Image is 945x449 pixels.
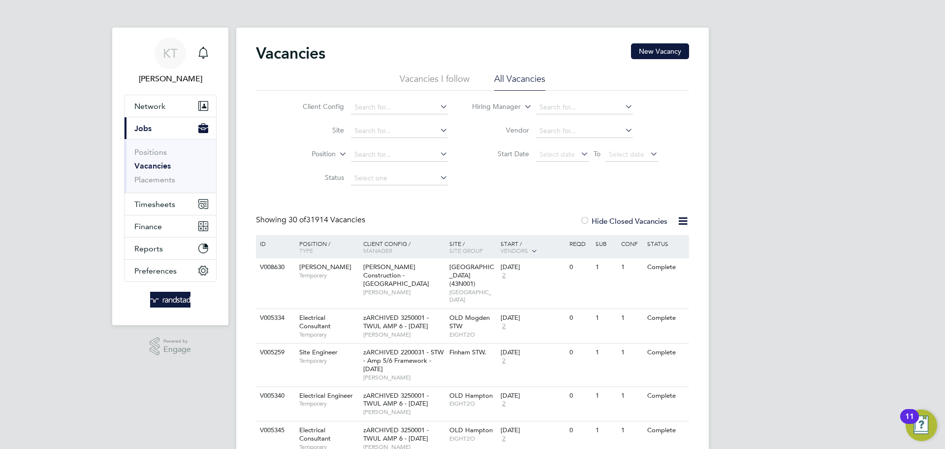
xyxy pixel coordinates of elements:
span: Finham STW. [449,348,486,356]
span: Electrical Consultant [299,313,331,330]
label: Hide Closed Vacancies [580,216,667,226]
div: 1 [593,309,619,327]
label: Site [287,126,344,135]
div: 1 [593,387,619,405]
div: Conf [619,235,644,252]
div: ID [257,235,292,252]
div: 0 [567,309,593,327]
span: Electrical Engineer [299,391,353,400]
label: Vendor [472,126,529,135]
nav: Main navigation [112,28,228,325]
div: Complete [645,309,688,327]
span: Reports [134,244,163,253]
span: 2 [501,357,507,365]
div: Reqd [567,235,593,252]
span: 2 [501,435,507,443]
div: 1 [619,387,644,405]
div: Complete [645,344,688,362]
div: [DATE] [501,263,565,272]
label: Client Config [287,102,344,111]
input: Search for... [536,124,633,138]
button: New Vacancy [631,43,689,59]
div: Sub [593,235,619,252]
span: Type [299,246,313,254]
span: OLD Mogden STW [449,313,490,330]
div: Jobs [125,139,216,193]
div: 1 [593,421,619,440]
input: Select one [351,172,448,185]
span: 2 [501,272,507,280]
div: [DATE] [501,426,565,435]
div: 1 [593,258,619,276]
label: Position [279,149,336,159]
div: 0 [567,387,593,405]
span: zARCHIVED 2200031 - STW - Amp 5/6 Framework - [DATE] [363,348,444,373]
span: Preferences [134,266,177,276]
span: Temporary [299,400,358,408]
span: [PERSON_NAME] [363,288,444,296]
span: Select date [609,150,644,159]
input: Search for... [351,101,448,114]
a: KT[PERSON_NAME] [124,37,217,85]
span: Site Group [449,246,483,254]
button: Preferences [125,260,216,281]
span: zARCHIVED 3250001 - TWUL AMP 6 - [DATE] [363,313,429,330]
span: Network [134,102,165,111]
div: 1 [619,421,644,440]
span: EIGHT2O [449,331,496,339]
div: V005259 [257,344,292,362]
span: Vendors [501,246,528,254]
span: EIGHT2O [449,435,496,443]
a: Vacancies [134,161,171,171]
div: Showing [256,215,367,225]
span: KT [163,47,178,60]
span: To [591,147,603,160]
div: Complete [645,421,688,440]
span: Finance [134,222,162,231]
span: [PERSON_NAME] [299,263,351,271]
a: Positions [134,147,167,157]
input: Search for... [536,101,633,114]
span: [PERSON_NAME] [363,331,444,339]
div: [DATE] [501,314,565,322]
div: Start / [498,235,567,260]
span: Select date [539,150,575,159]
span: 2 [501,322,507,331]
div: 0 [567,258,593,276]
img: randstad-logo-retina.png [150,292,191,308]
input: Search for... [351,148,448,162]
span: 2 [501,400,507,408]
li: Vacancies I follow [400,73,470,91]
a: Go to home page [124,292,217,308]
span: zARCHIVED 3250001 - TWUL AMP 6 - [DATE] [363,391,429,408]
span: zARCHIVED 3250001 - TWUL AMP 6 - [DATE] [363,426,429,443]
span: Temporary [299,357,358,365]
span: Timesheets [134,200,175,209]
label: Start Date [472,149,529,158]
div: V005340 [257,387,292,405]
span: 30 of [288,215,306,225]
span: OLD Hampton [449,391,493,400]
button: Finance [125,215,216,237]
span: Temporary [299,331,358,339]
span: EIGHT2O [449,400,496,408]
div: 0 [567,421,593,440]
div: 11 [905,416,914,429]
div: 1 [593,344,619,362]
input: Search for... [351,124,448,138]
li: All Vacancies [494,73,545,91]
h2: Vacancies [256,43,325,63]
span: Powered by [163,337,191,345]
div: Position / [292,235,361,259]
div: 1 [619,309,644,327]
span: Engage [163,345,191,354]
label: Hiring Manager [464,102,521,112]
button: Jobs [125,117,216,139]
div: Client Config / [361,235,447,259]
div: V008630 [257,258,292,276]
div: V005334 [257,309,292,327]
span: 31914 Vacancies [288,215,365,225]
div: [DATE] [501,348,565,357]
span: Site Engineer [299,348,338,356]
span: OLD Hampton [449,426,493,434]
